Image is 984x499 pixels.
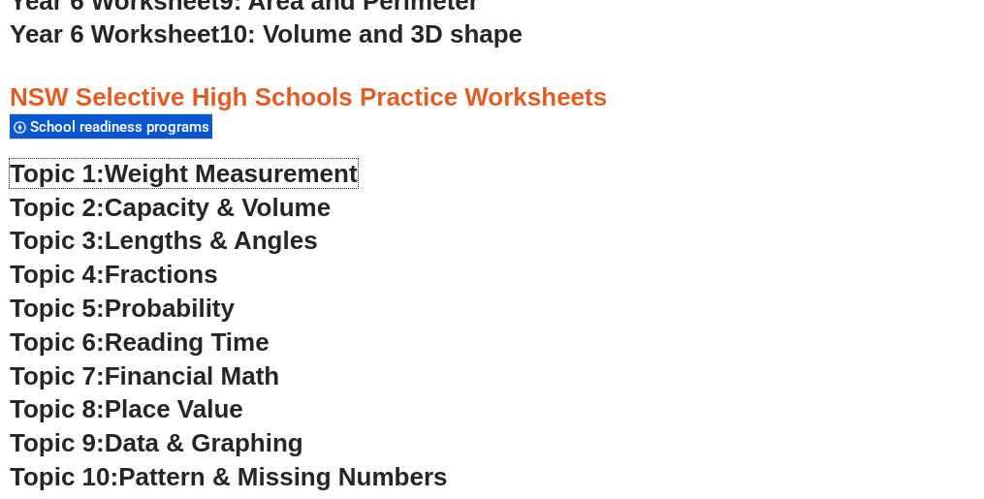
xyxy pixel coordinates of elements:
span: Topic 10: [10,462,118,491]
span: Data & Graphing [105,428,303,457]
div: School readiness programs [10,113,212,140]
span: Topic 5: [10,294,105,323]
span: Capacity & Volume [105,193,331,222]
span: Topic 9: [10,428,105,457]
span: Reading Time [105,327,270,357]
span: Place Value [105,394,243,423]
a: Topic 9:Data & Graphing [10,428,303,457]
span: Topic 3: [10,226,105,255]
span: Topic 6: [10,327,105,357]
iframe: Chat Widget [661,280,984,499]
a: Topic 7:Financial Math [10,361,279,390]
a: Topic 1:Weight Measurement [10,159,358,188]
span: Topic 1: [10,159,105,188]
a: Topic 3:Lengths & Angles [10,226,318,255]
span: Topic 7: [10,361,105,390]
h3: NSW Selective High Schools Practice Worksheets [10,81,974,114]
span: Topic 8: [10,394,105,423]
span: School readiness programs [30,118,215,136]
span: 10: Volume and 3D shape [219,19,523,48]
span: Topic 2: [10,193,105,222]
span: Topic 4: [10,260,105,289]
a: Topic 8:Place Value [10,394,243,423]
span: Year 6 Worksheet [10,19,219,48]
a: Topic 10:Pattern & Missing Numbers [10,462,447,491]
a: Topic 4:Fractions [10,260,218,289]
span: Pattern & Missing Numbers [118,462,447,491]
a: Topic 5:Probability [10,294,235,323]
span: Probability [105,294,235,323]
span: Financial Math [105,361,279,390]
span: Lengths & Angles [105,226,318,255]
span: Fractions [105,260,218,289]
a: Topic 2:Capacity & Volume [10,193,331,222]
span: Weight Measurement [105,159,358,188]
a: Year 6 Worksheet10: Volume and 3D shape [10,19,523,48]
a: Topic 6:Reading Time [10,327,270,357]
